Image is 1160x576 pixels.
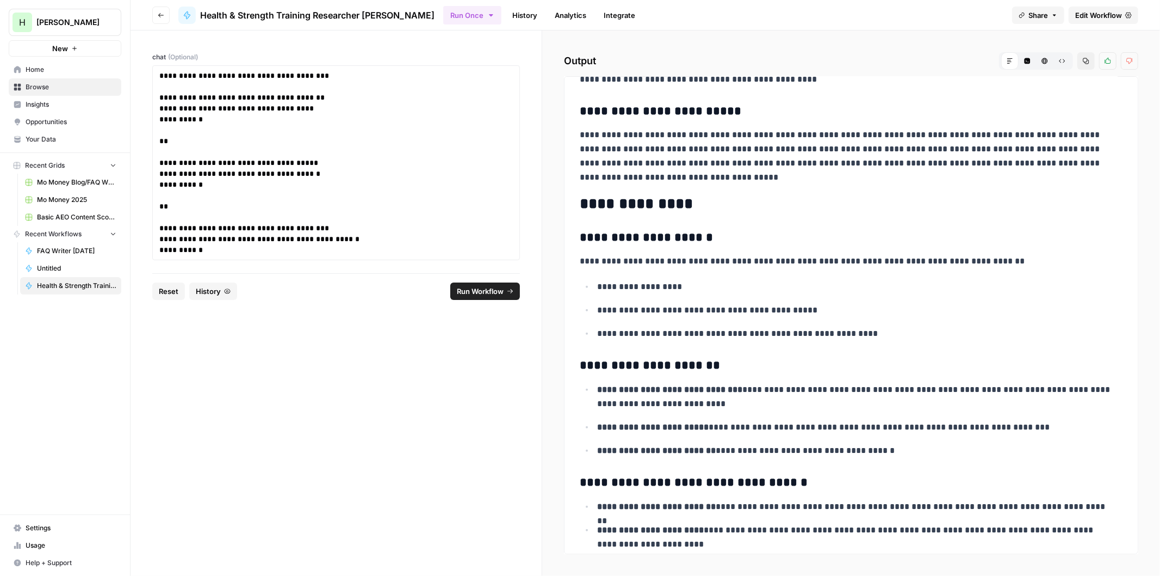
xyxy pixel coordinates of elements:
[457,286,504,297] span: Run Workflow
[597,7,642,24] a: Integrate
[37,195,116,205] span: Mo Money 2025
[200,9,435,22] span: Health & Strength Training Researcher [PERSON_NAME]
[9,554,121,572] button: Help + Support
[37,264,116,273] span: Untitled
[37,177,116,187] span: Mo Money Blog/FAQ Writer
[9,61,121,78] a: Home
[1012,7,1064,24] button: Share
[152,283,185,300] button: Reset
[26,117,116,127] span: Opportunities
[26,65,116,75] span: Home
[564,52,1138,70] h2: Output
[9,226,121,242] button: Recent Workflows
[19,16,26,29] span: H
[450,283,520,300] button: Run Workflow
[1069,7,1138,24] a: Edit Workflow
[9,78,121,96] a: Browse
[26,82,116,92] span: Browse
[9,519,121,537] a: Settings
[168,52,198,62] span: (Optional)
[189,283,237,300] button: History
[37,212,116,222] span: Basic AEO Content Scorecard with Improvement Report Grid
[9,96,121,113] a: Insights
[25,229,82,239] span: Recent Workflows
[9,9,121,36] button: Workspace: Hasbrook
[152,52,520,62] label: chat
[196,286,221,297] span: History
[20,277,121,295] a: Health & Strength Training Researcher [PERSON_NAME]
[26,134,116,144] span: Your Data
[159,286,178,297] span: Reset
[178,7,435,24] a: Health & Strength Training Researcher [PERSON_NAME]
[20,242,121,260] a: FAQ Writer [DATE]
[20,191,121,209] a: Mo Money 2025
[1075,10,1122,21] span: Edit Workflow
[26,523,116,533] span: Settings
[9,157,121,174] button: Recent Grids
[9,40,121,57] button: New
[20,174,121,191] a: Mo Money Blog/FAQ Writer
[37,281,116,291] span: Health & Strength Training Researcher [PERSON_NAME]
[20,260,121,277] a: Untitled
[37,246,116,256] span: FAQ Writer [DATE]
[9,537,121,554] a: Usage
[36,17,102,28] span: [PERSON_NAME]
[9,131,121,148] a: Your Data
[1028,10,1048,21] span: Share
[506,7,544,24] a: History
[26,100,116,109] span: Insights
[443,6,501,24] button: Run Once
[26,541,116,550] span: Usage
[548,7,593,24] a: Analytics
[9,113,121,131] a: Opportunities
[52,43,68,54] span: New
[25,161,65,170] span: Recent Grids
[26,558,116,568] span: Help + Support
[20,209,121,226] a: Basic AEO Content Scorecard with Improvement Report Grid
